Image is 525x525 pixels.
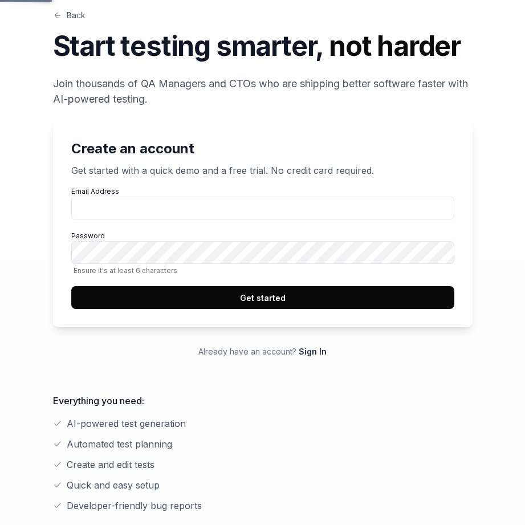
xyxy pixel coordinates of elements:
h1: Start testing smarter, [53,26,473,67]
li: Automated test planning [53,437,473,451]
button: Get started [71,286,454,309]
li: Create and edit tests [53,458,473,471]
p: Already have an account? [53,345,473,357]
label: Password [71,231,454,275]
input: PasswordEnsure it's at least 6 characters [71,241,454,264]
span: Ensure it's at least 6 characters [71,266,454,275]
a: Sign In [299,347,327,356]
input: Email Address [71,197,454,219]
p: Everything you need: [53,394,473,408]
li: Developer-friendly bug reports [53,499,473,512]
label: Email Address [71,186,454,219]
a: Back [53,9,86,21]
span: not harder [329,29,461,63]
p: Join thousands of QA Managers and CTOs who are shipping better software faster with AI-powered te... [53,76,473,107]
p: Get started with a quick demo and a free trial. No credit card required. [71,164,454,177]
h2: Create an account [71,139,454,159]
li: Quick and easy setup [53,478,473,492]
li: AI-powered test generation [53,417,473,430]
